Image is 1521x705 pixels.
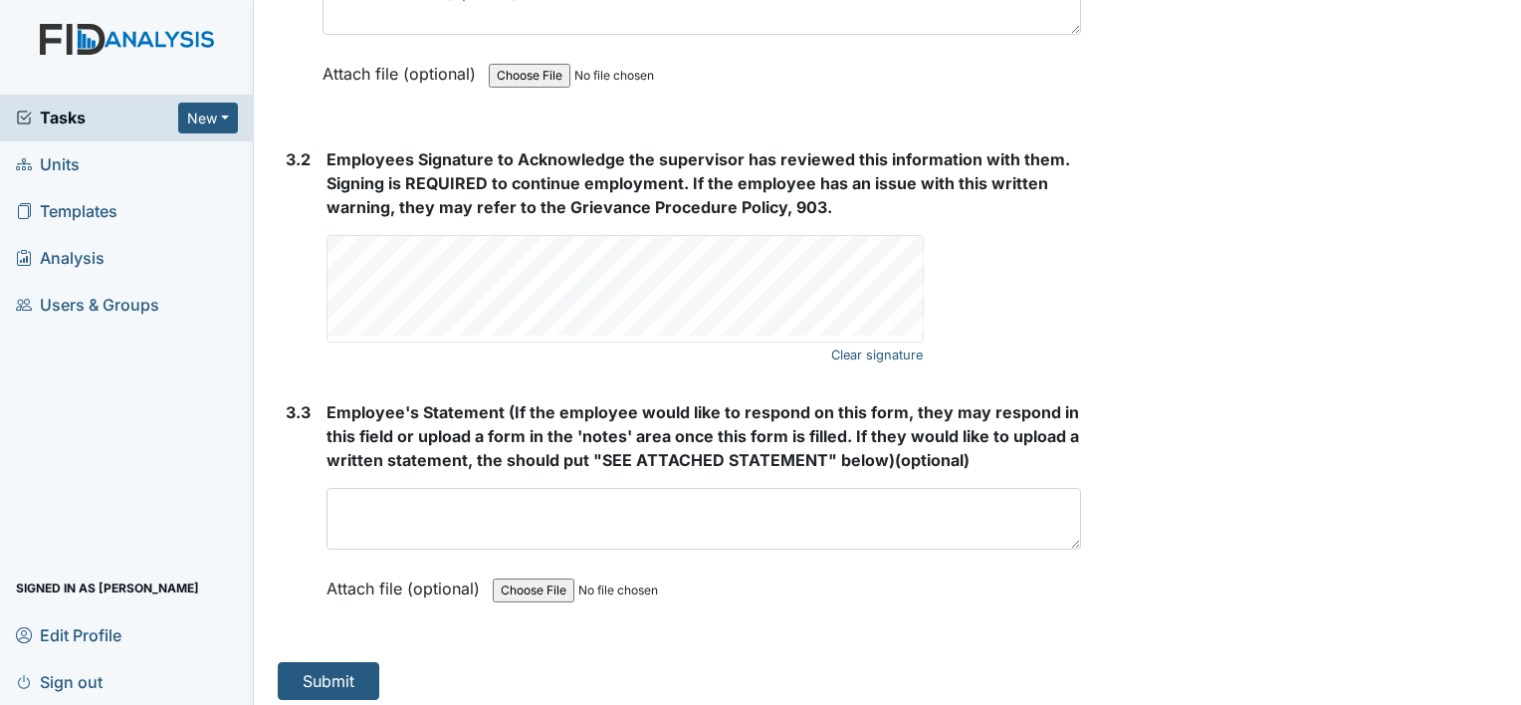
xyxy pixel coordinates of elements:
[16,196,117,227] span: Templates
[326,400,1081,472] strong: (optional)
[16,149,80,180] span: Units
[286,400,311,424] label: 3.3
[16,619,121,650] span: Edit Profile
[286,147,311,171] label: 3.2
[16,290,159,321] span: Users & Groups
[326,566,488,600] label: Attach file (optional)
[178,103,238,133] button: New
[326,402,1079,470] span: Employee's Statement (If the employee would like to respond on this form, they may respond in thi...
[326,149,1070,217] span: Employees Signature to Acknowledge the supervisor has reviewed this information with them. Signin...
[831,342,923,368] a: Clear signature
[278,662,379,700] button: Submit
[16,106,178,129] a: Tasks
[16,666,103,697] span: Sign out
[323,51,484,86] label: Attach file (optional)
[16,243,105,274] span: Analysis
[16,573,199,603] span: Signed in as [PERSON_NAME]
